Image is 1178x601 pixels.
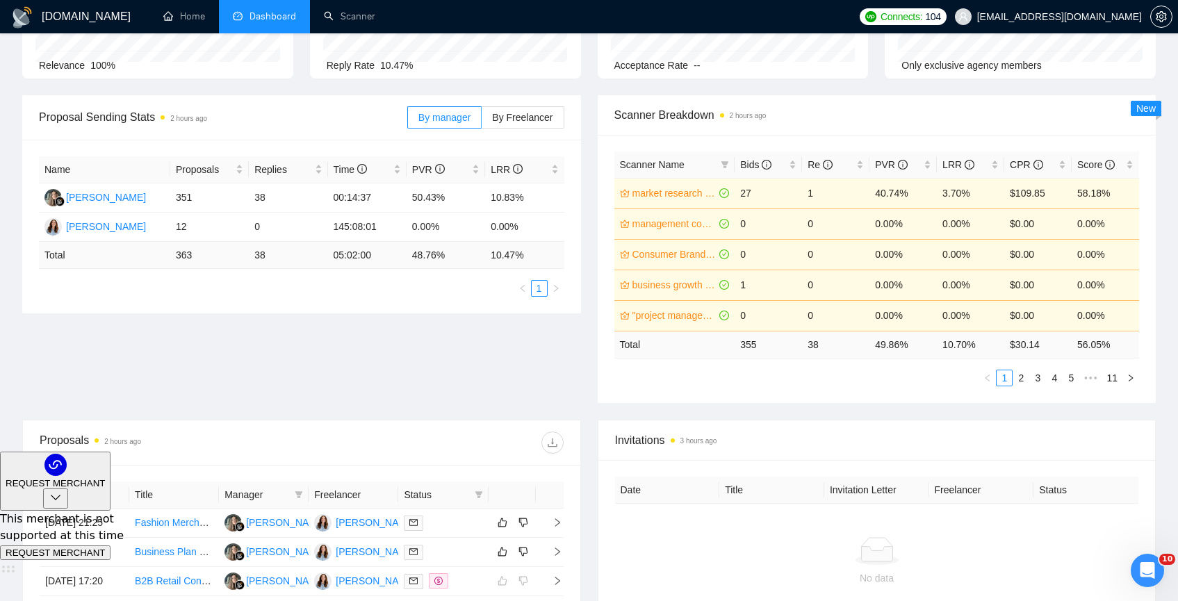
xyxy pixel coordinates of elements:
td: 0 [249,213,327,242]
span: Replies [254,162,311,177]
span: info-circle [898,160,908,170]
td: 0.00% [1072,270,1139,300]
span: filter [718,154,732,175]
td: 351 [170,183,249,213]
li: 5 [1063,370,1079,386]
td: 0.00% [869,239,937,270]
td: 38 [249,183,327,213]
span: dashboard [233,11,243,21]
span: crown [620,311,630,320]
td: 10.47 % [485,242,564,269]
td: 0 [802,270,869,300]
img: upwork-logo.png [865,11,876,22]
td: $0.00 [1004,270,1072,300]
img: logo [11,6,33,28]
span: 100% [90,60,115,71]
td: 0 [802,239,869,270]
a: 1 [532,281,547,296]
td: 3.70% [937,178,1004,208]
td: $ 30.14 [1004,331,1072,358]
span: PVR [875,159,908,170]
span: info-circle [435,164,445,174]
span: Scanner Name [620,159,685,170]
span: Relevance [39,60,85,71]
td: 145:08:01 [328,213,407,242]
span: Proposals [176,162,233,177]
span: filter [721,160,729,169]
button: left [979,370,996,386]
td: 56.05 % [1072,331,1139,358]
td: 49.86 % [869,331,937,358]
td: 0 [802,300,869,331]
td: $0.00 [1004,208,1072,239]
span: info-circle [965,160,974,170]
td: 00:14:37 [328,183,407,213]
td: 0.00% [937,270,1004,300]
span: PVR [412,164,445,175]
td: 0.00% [485,213,564,242]
span: info-circle [762,160,771,170]
time: 2 hours ago [170,115,207,122]
span: Bids [740,159,771,170]
span: right [552,284,560,293]
td: 27 [735,178,802,208]
span: LRR [491,164,523,175]
span: By manager [418,112,471,123]
td: $0.00 [1004,239,1072,270]
div: Proposals [40,431,302,454]
span: Dashboard [249,10,296,22]
td: 0.00% [1072,208,1139,239]
td: 05:02:00 [328,242,407,269]
td: $109.85 [1004,178,1072,208]
span: Time [334,164,367,175]
td: 0.00% [937,208,1004,239]
a: Consumer Brands - US only [632,247,717,262]
td: 40.74% [869,178,937,208]
span: Acceptance Rate [614,60,689,71]
td: 48.76 % [407,242,485,269]
a: JM[PERSON_NAME] [314,575,416,586]
span: By Freelancer [492,112,553,123]
li: Previous Page [979,370,996,386]
time: 2 hours ago [104,438,141,445]
td: 0 [735,300,802,331]
td: 0 [802,208,869,239]
span: right [1127,374,1135,382]
span: crown [620,188,630,198]
td: 0.00% [1072,300,1139,331]
span: 10.47% [380,60,413,71]
img: gigradar-bm.png [55,197,65,206]
span: left [983,374,992,382]
span: ••• [1079,370,1102,386]
span: setting [1151,11,1172,22]
th: Replies [249,156,327,183]
span: Proposal Sending Stats [39,108,407,126]
a: searchScanner [324,10,375,22]
span: Scanner Breakdown [614,106,1140,124]
img: gigradar-bm.png [235,580,245,590]
li: Next Page [548,280,564,297]
span: download [542,437,563,448]
span: Score [1077,159,1115,170]
td: Total [39,242,170,269]
span: check-circle [719,280,729,290]
button: download [541,431,564,454]
time: 3 hours ago [680,437,717,445]
li: Previous Page [514,280,531,297]
a: 3 [1030,370,1045,386]
span: user [958,12,968,22]
span: Invitations [615,431,1139,449]
td: $0.00 [1004,300,1072,331]
span: info-circle [1105,160,1115,170]
span: Reply Rate [327,60,375,71]
li: Next 5 Pages [1079,370,1102,386]
span: check-circle [719,219,729,229]
td: Total [614,331,735,358]
a: 1 [997,370,1012,386]
span: info-circle [513,164,523,174]
span: check-circle [719,188,729,198]
span: LRR [942,159,974,170]
th: Name [39,156,170,183]
span: crown [620,219,630,229]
